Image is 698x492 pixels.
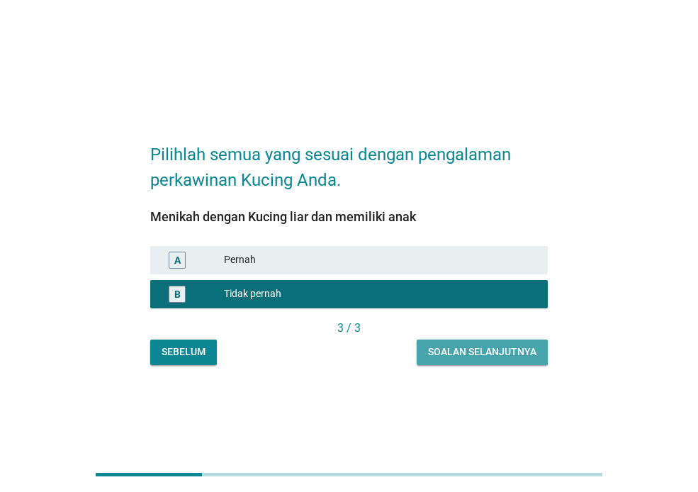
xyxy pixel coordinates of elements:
button: Sebelum [150,340,217,365]
div: Soalan selanjutnya [428,345,536,359]
div: 3 / 3 [150,320,548,337]
div: Sebelum [162,345,206,359]
div: B [174,286,181,301]
button: Soalan selanjutnya [417,340,548,365]
div: Menikah dengan Kucing liar dan memiliki anak [150,207,548,226]
div: Pernah [224,252,536,269]
div: A [174,252,181,267]
div: Tidak pernah [224,286,536,303]
h2: Pilihlah semua yang sesuai dengan pengalaman perkawinan Kucing Anda. [150,128,548,193]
